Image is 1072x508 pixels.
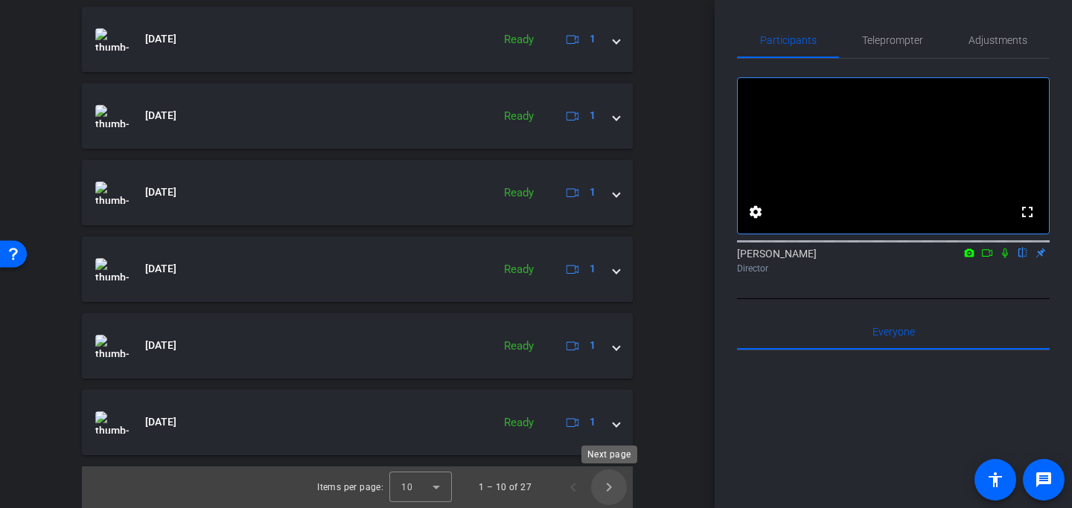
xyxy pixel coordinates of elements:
mat-icon: settings [747,203,765,221]
span: [DATE] [145,184,176,200]
span: Everyone [872,327,915,337]
div: Ready [497,184,541,202]
span: 1 [590,108,596,123]
mat-expansion-panel-header: thumb-nail[DATE]Ready1 [82,313,633,379]
span: [DATE] [145,414,176,430]
div: Items per page: [317,480,383,495]
div: Ready [497,414,541,431]
img: thumb-nail [95,28,129,51]
span: Adjustments [969,35,1027,45]
span: [DATE] [145,31,176,47]
mat-icon: accessibility [986,471,1004,489]
div: Next page [581,446,637,463]
span: [DATE] [145,338,176,353]
mat-icon: fullscreen [1018,203,1036,221]
div: Ready [497,338,541,355]
mat-expansion-panel-header: thumb-nail[DATE]Ready1 [82,390,633,455]
span: 1 [590,31,596,47]
span: 1 [590,261,596,277]
span: 1 [590,414,596,430]
img: thumb-nail [95,335,129,357]
span: [DATE] [145,261,176,277]
button: Next page [591,469,627,505]
div: Ready [497,31,541,48]
img: thumb-nail [95,181,129,204]
mat-expansion-panel-header: thumb-nail[DATE]Ready1 [82,237,633,302]
span: 1 [590,184,596,200]
img: thumb-nail [95,105,129,127]
span: Teleprompter [862,35,923,45]
button: Previous page [555,469,591,505]
div: 1 – 10 of 27 [479,480,532,495]
mat-expansion-panel-header: thumb-nail[DATE]Ready1 [82,160,633,225]
div: [PERSON_NAME] [737,246,1050,275]
img: thumb-nail [95,411,129,434]
div: Ready [497,261,541,278]
span: Participants [760,35,817,45]
mat-icon: message [1035,471,1053,489]
span: [DATE] [145,108,176,123]
div: Ready [497,108,541,125]
div: Director [737,262,1050,275]
mat-expansion-panel-header: thumb-nail[DATE]Ready1 [82,83,633,149]
mat-icon: flip [1014,245,1032,259]
mat-expansion-panel-header: thumb-nail[DATE]Ready1 [82,7,633,72]
span: 1 [590,338,596,353]
img: thumb-nail [95,258,129,280]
